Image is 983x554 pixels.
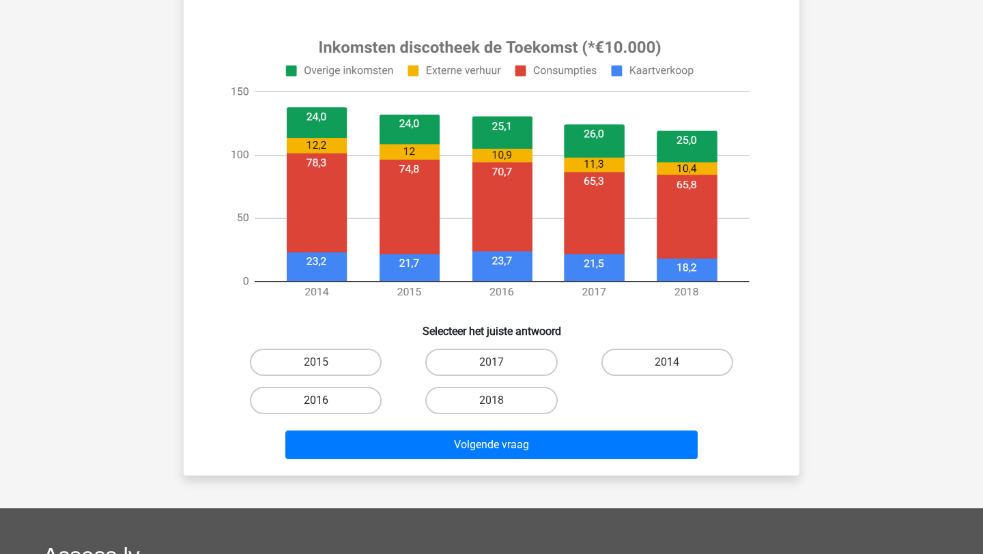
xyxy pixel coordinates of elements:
[601,349,733,376] label: 2014
[250,349,382,376] label: 2015
[285,431,698,459] button: Volgende vraag
[205,314,778,338] h6: Selecteer het juiste antwoord
[425,387,557,414] label: 2018
[250,387,382,414] label: 2016
[425,349,557,376] label: 2017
